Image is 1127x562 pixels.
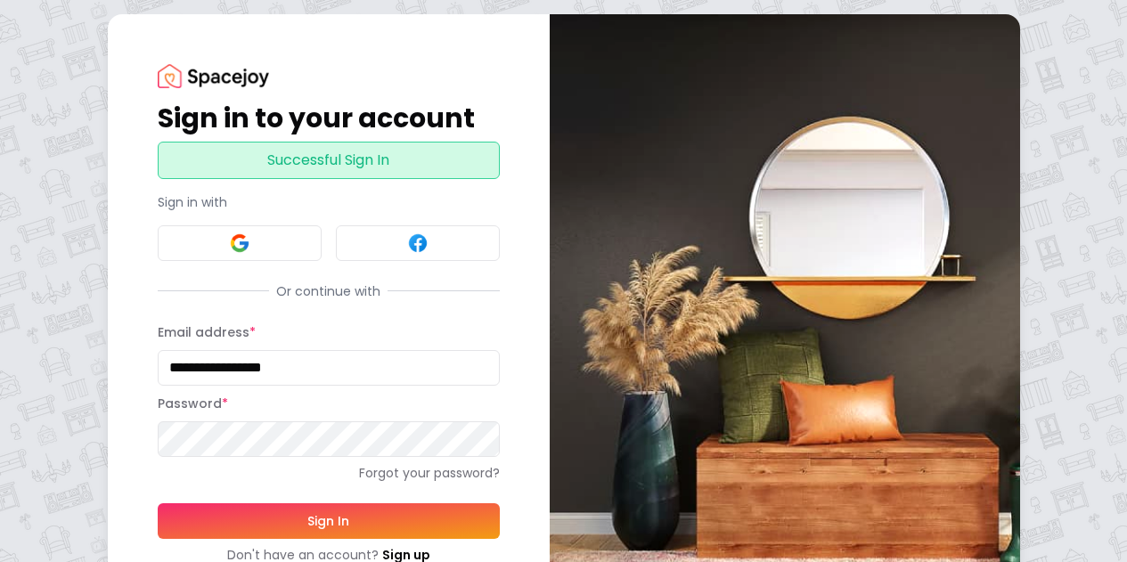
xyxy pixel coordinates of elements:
[158,64,269,88] img: Spacejoy Logo
[269,282,388,300] span: Or continue with
[158,464,500,482] a: Forgot your password?
[407,232,429,254] img: Facebook signin
[158,323,256,341] label: Email address
[158,503,500,539] button: Sign In
[166,150,492,171] h1: Successful Sign In
[158,102,500,134] h1: Sign in to your account
[229,232,250,254] img: Google signin
[158,193,500,211] p: Sign in with
[158,395,228,412] label: Password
